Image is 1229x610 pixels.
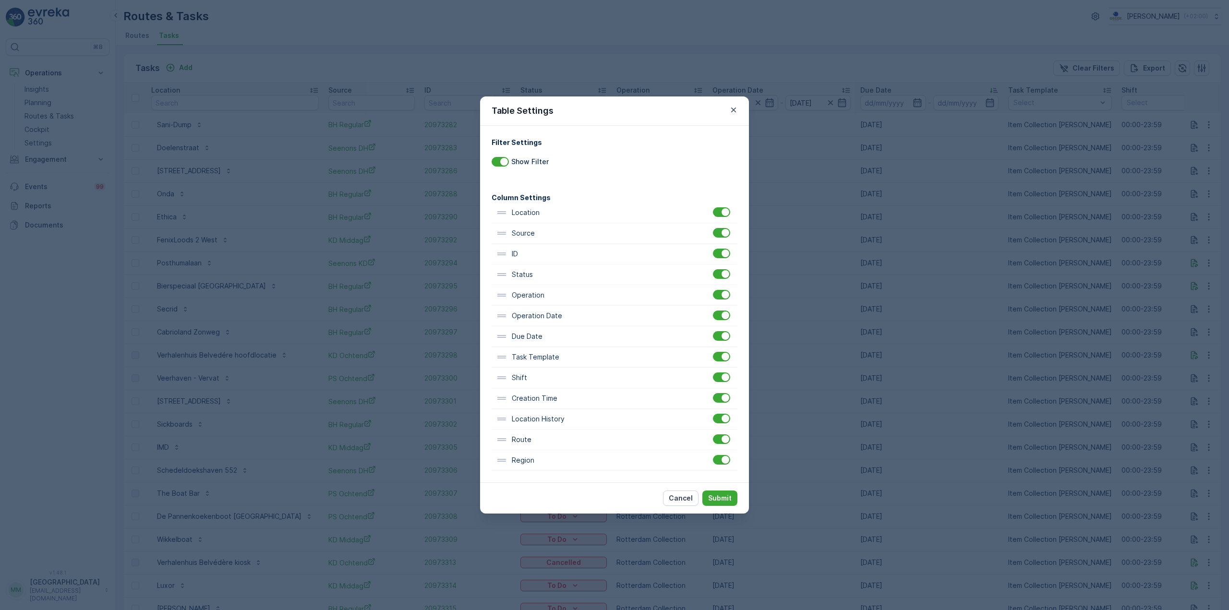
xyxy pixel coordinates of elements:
p: Status [512,270,533,279]
div: Location [492,203,737,223]
p: Task Template [512,352,559,362]
p: Due Date [512,332,542,341]
p: Cancel [669,493,693,503]
p: Table Settings [492,104,554,118]
p: Route [512,435,531,444]
div: Operation Date [492,306,737,326]
p: Show Filter [511,157,549,167]
p: Source [512,228,535,238]
div: Task Template [492,347,737,368]
div: Creation Time [492,388,737,409]
p: Operation Date [512,311,562,321]
p: Shift [512,373,527,383]
div: Shift [492,368,737,388]
div: Location History [492,409,737,430]
div: Route [492,430,737,450]
p: Operation [512,290,544,300]
div: ID [492,244,737,264]
p: Location [512,208,540,217]
div: Due Date [492,326,737,347]
p: Region [512,455,534,465]
div: Source [492,223,737,244]
p: ID [512,249,518,259]
p: Location History [512,414,565,424]
div: Region [492,450,737,471]
p: Creation Time [512,394,557,403]
div: Status [492,264,737,285]
h4: Column Settings [492,192,737,203]
p: Submit [708,493,732,503]
h4: Filter Settings [492,137,737,147]
button: Cancel [663,490,699,506]
button: Submit [702,490,737,506]
div: Operation [492,285,737,306]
